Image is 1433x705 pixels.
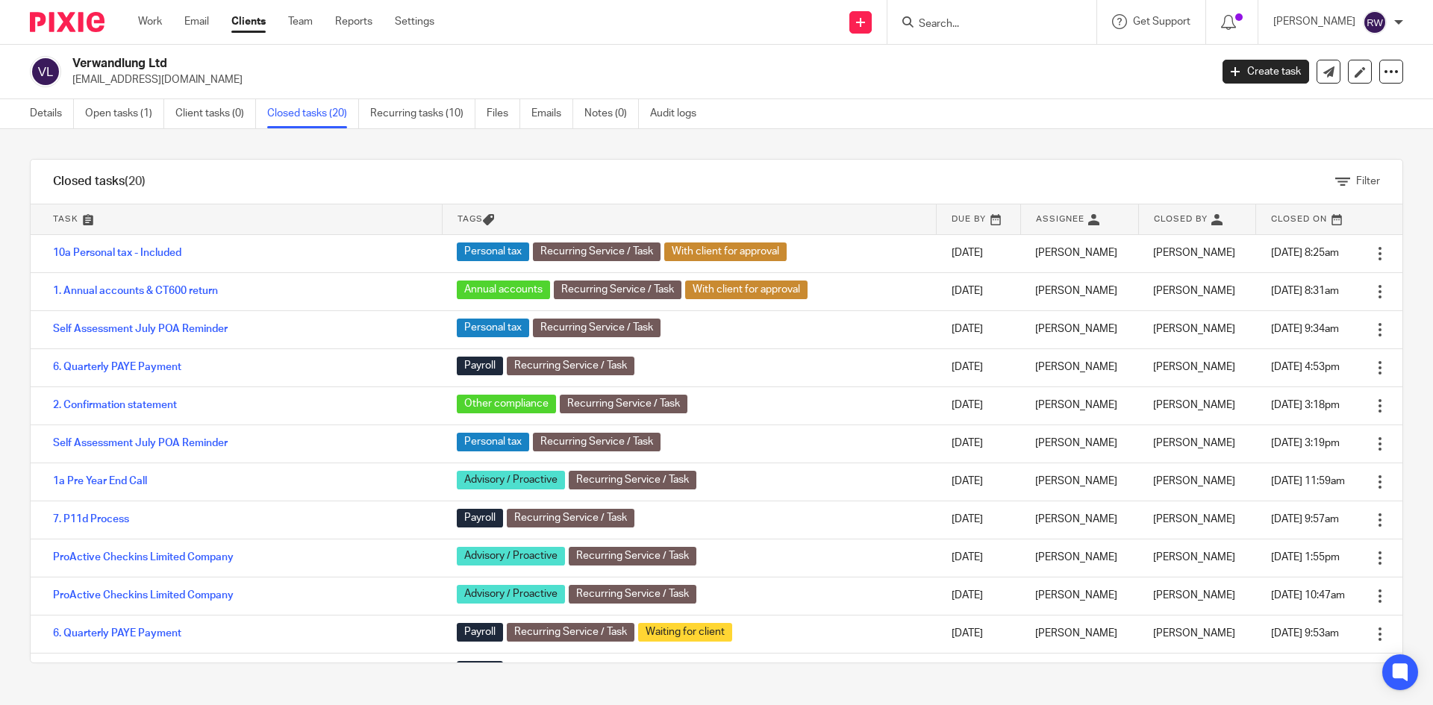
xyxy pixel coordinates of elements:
span: [PERSON_NAME] [1153,324,1235,334]
a: 6. Quarterly PAYE Payment [53,362,181,372]
a: Reports [335,14,372,29]
span: [PERSON_NAME] [1153,590,1235,601]
a: Client tasks (0) [175,99,256,128]
a: Notes (0) [584,99,639,128]
td: [PERSON_NAME] [1020,424,1138,463]
td: [DATE] [937,310,1021,348]
td: [DATE] [937,653,1021,691]
span: [PERSON_NAME] [1153,362,1235,372]
td: [PERSON_NAME] [1020,348,1138,386]
a: Clients [231,14,266,29]
td: [DATE] [937,615,1021,653]
span: [PERSON_NAME] [1153,286,1235,296]
span: Waiting for client [638,623,732,642]
span: With client for approval [685,281,808,299]
a: Audit logs [650,99,708,128]
span: Payroll [457,661,503,680]
a: 6. Quarterly PAYE Payment [53,628,181,639]
h2: Verwandlung Ltd [72,56,975,72]
span: Advisory / Proactive [457,585,565,604]
span: [PERSON_NAME] [1153,438,1235,448]
a: ProActive Checkins Limited Company [53,590,234,601]
td: [PERSON_NAME] [1020,577,1138,615]
a: Emails [531,99,573,128]
span: [DATE] 3:19pm [1271,438,1340,448]
a: Settings [395,14,434,29]
td: [DATE] [937,539,1021,577]
span: Payroll [457,509,503,527]
span: Recurring Service / Task [560,395,687,413]
span: [DATE] 4:53pm [1271,362,1340,372]
span: [DATE] 9:57am [1271,514,1339,524]
td: [DATE] [937,501,1021,539]
a: 1a Pre Year End Call [53,476,147,486]
img: svg%3E [30,56,61,87]
span: Recurring Service / Task [554,281,681,299]
td: [DATE] [937,386,1021,424]
span: Payroll [457,623,503,642]
td: [DATE] [937,272,1021,310]
span: [DATE] 9:53am [1271,628,1339,639]
a: Closed tasks (20) [267,99,359,128]
span: Recurring Service / Task [507,623,634,642]
a: Email [184,14,209,29]
td: [PERSON_NAME] [1020,615,1138,653]
span: [PERSON_NAME] [1153,248,1235,258]
span: [DATE] 1:55pm [1271,552,1340,563]
td: [PERSON_NAME] [1020,234,1138,272]
span: Recurring Service / Task [569,585,696,604]
span: Advisory / Proactive [457,471,565,489]
a: 10a Personal tax - Included [53,248,181,258]
a: Files [487,99,520,128]
td: [DATE] [937,424,1021,463]
span: (20) [125,175,146,187]
a: 1. Annual accounts & CT600 return [53,286,218,296]
a: Self Assessment July POA Reminder [53,324,228,334]
span: Recurring Service / Task [533,242,661,261]
h1: Closed tasks [53,174,146,189]
span: Payroll [457,357,503,375]
span: [DATE] 11:59am [1271,476,1345,486]
a: ProActive Checkins Limited Company [53,552,234,563]
span: [DATE] 8:25am [1271,248,1339,258]
a: 7. P11d Process [53,514,129,524]
span: [PERSON_NAME] [1153,476,1235,486]
a: Recurring tasks (10) [370,99,475,128]
img: Pixie [30,12,104,32]
td: [DATE] [937,463,1021,501]
span: With client for approval [664,242,787,261]
a: Self Assessment July POA Reminder [53,438,228,448]
span: [DATE] 8:31am [1271,286,1339,296]
span: [PERSON_NAME] [1153,628,1235,639]
span: Recurring Service / Task [569,547,696,565]
td: [DATE] [937,348,1021,386]
td: [PERSON_NAME] [1020,310,1138,348]
span: Annual accounts [457,281,550,299]
td: [PERSON_NAME] [1020,463,1138,501]
a: 2. Confirmation statement [53,400,177,410]
span: Personal tax [457,319,529,337]
td: [PERSON_NAME] [1020,539,1138,577]
td: [PERSON_NAME] [1020,501,1138,539]
p: [EMAIL_ADDRESS][DOMAIN_NAME] [72,72,1200,87]
td: [PERSON_NAME] [1020,272,1138,310]
td: [PERSON_NAME] [1020,653,1138,691]
p: [PERSON_NAME] [1273,14,1355,29]
span: Recurring Service / Task [569,471,696,489]
span: Recurring Service / Task [507,509,634,527]
span: [PERSON_NAME] [1153,514,1235,524]
span: Other compliance [457,395,556,413]
img: svg%3E [1363,10,1387,34]
td: [DATE] [937,234,1021,272]
span: Get Support [1133,16,1190,27]
span: Filter [1356,176,1380,187]
span: Recurring Service / Task [533,433,661,451]
span: Recurring Service / Task [507,357,634,375]
td: [DATE] [937,577,1021,615]
span: Advisory / Proactive [457,547,565,565]
td: [PERSON_NAME] [1020,386,1138,424]
span: [PERSON_NAME] [1153,400,1235,410]
span: Personal tax [457,242,529,261]
span: [DATE] 3:18pm [1271,400,1340,410]
a: Create task [1223,60,1309,84]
